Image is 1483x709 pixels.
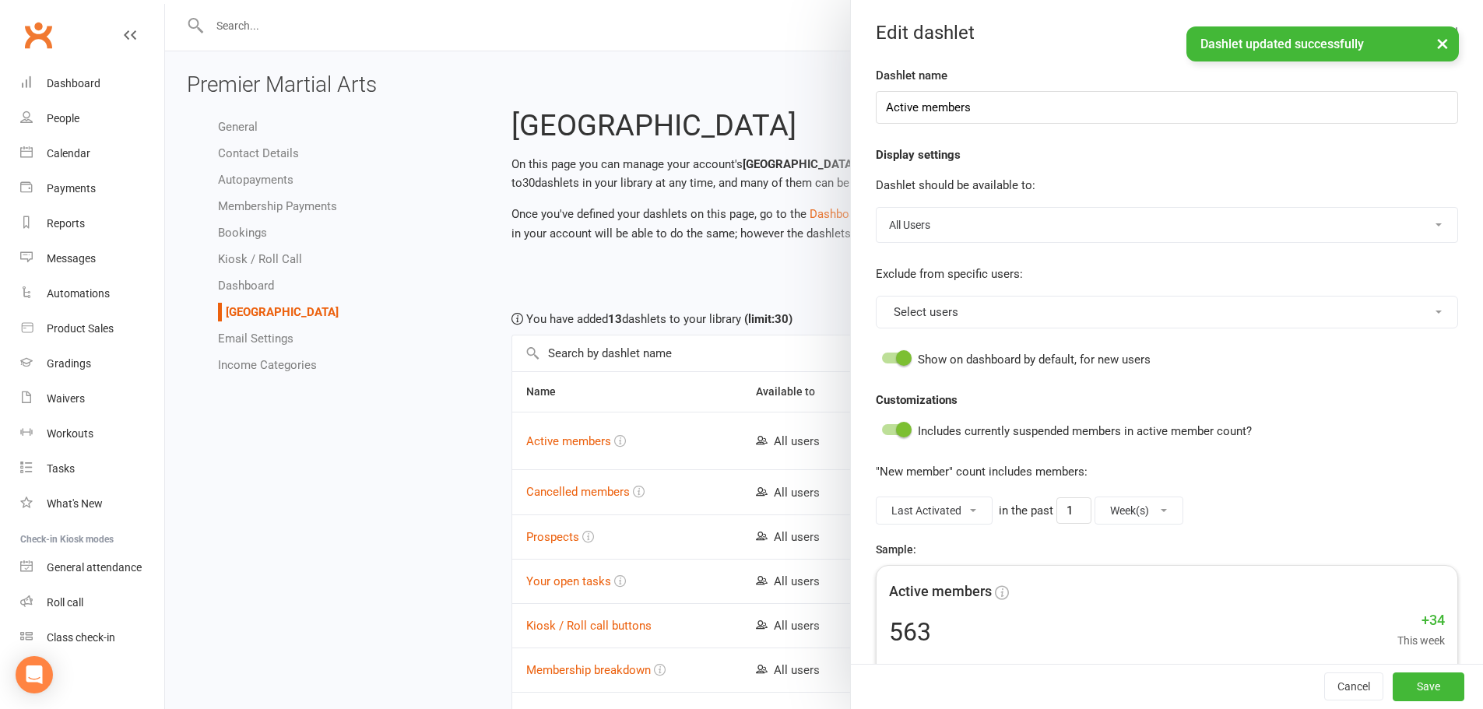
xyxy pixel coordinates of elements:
strong: Customizations [876,393,958,407]
a: Automations [20,276,164,311]
a: What's New [20,486,164,521]
a: Waivers [20,381,164,416]
div: Roll call [47,596,83,609]
div: 563 [889,619,931,644]
a: General attendance kiosk mode [20,550,164,585]
a: Dashboard [20,66,164,101]
a: People [20,101,164,136]
div: Messages [47,252,96,265]
div: Dashlet updated successfully [1186,26,1459,61]
a: Messages [20,241,164,276]
a: Class kiosk mode [20,620,164,655]
span: This week [1397,632,1445,649]
div: What's New [47,497,103,510]
a: Product Sales [20,311,164,346]
div: Gradings [47,357,91,370]
p: Exclude from specific users: [876,265,1458,283]
div: Class check-in [47,631,115,644]
div: Waivers [47,392,85,405]
a: Reports [20,206,164,241]
div: Product Sales [47,322,114,335]
button: Cancel [1324,673,1383,701]
div: Open Intercom Messenger [16,656,53,693]
a: Workouts [20,416,164,451]
p: Dashlet should be available to: [876,176,1458,195]
label: Sample: [876,541,916,558]
a: Tasks [20,451,164,486]
div: Calendar [47,147,90,160]
a: Roll call [20,585,164,620]
div: "New member" count includes members: [876,462,1458,481]
div: Includes currently suspended members in active member count? [876,422,1458,440]
div: Tasks [47,462,75,475]
div: Workouts [47,427,93,440]
div: Show on dashboard by default, for new users [876,350,1458,369]
a: Gradings [20,346,164,381]
span: Active members [889,581,992,603]
span: +34 [1397,609,1445,632]
button: × [1429,26,1457,60]
div: Reports [47,217,85,230]
a: Payments [20,171,164,206]
button: Save [1393,673,1464,701]
div: Edit dashlet [851,22,1483,44]
div: General attendance [47,561,142,574]
div: Automations [47,287,110,300]
div: Payments [47,182,96,195]
label: Dashlet name [876,66,947,85]
strong: Display settings [876,148,961,162]
a: Calendar [20,136,164,171]
span: in the past [999,501,1053,520]
div: People [47,112,79,125]
a: Clubworx [19,16,58,54]
div: Dashboard [47,77,100,90]
button: Select users [876,296,1458,328]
